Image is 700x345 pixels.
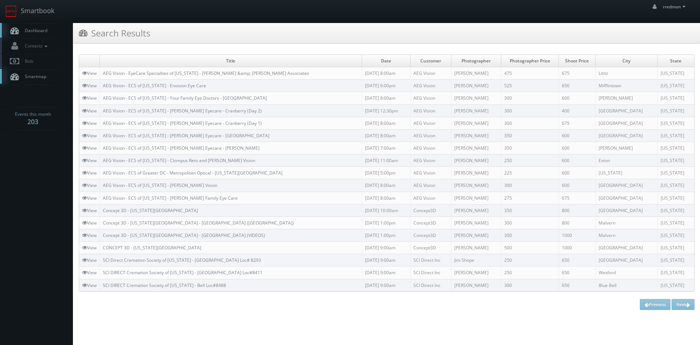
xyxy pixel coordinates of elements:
td: Malvern [595,229,657,241]
td: [US_STATE] [657,192,694,204]
td: Concept3D [410,216,451,229]
td: 300 [501,216,559,229]
td: [GEOGRAPHIC_DATA] [595,192,657,204]
td: Customer [410,55,451,67]
td: [PERSON_NAME] [451,192,501,204]
td: [DATE] 10:00am [362,204,410,216]
a: View [82,157,97,164]
a: SCI DIRECT Cremation Society of [US_STATE] - Bell Loc#8488 [103,282,226,288]
a: View [82,83,97,89]
td: [GEOGRAPHIC_DATA] [595,117,657,129]
a: View [82,95,97,101]
td: [PERSON_NAME] [595,142,657,154]
a: View [82,207,97,214]
td: [PERSON_NAME] [451,216,501,229]
td: [US_STATE] [657,92,694,104]
a: SCI Direct Cremation Society of [US_STATE] - [GEOGRAPHIC_DATA] Loc# 8293 [103,257,261,263]
a: AEG Vision - EyeCare Specialties of [US_STATE] - [PERSON_NAME] &amp; [PERSON_NAME] Associates [103,70,309,76]
td: 350 [501,204,559,216]
td: AEG Vision [410,179,451,192]
a: AEG Vision - ECS of [US_STATE] - [PERSON_NAME] Vision [103,182,217,188]
a: AEG Vision - ECS of Greater DC - Metropolitan Optical - [US_STATE][GEOGRAPHIC_DATA] [103,170,283,176]
td: 250 [501,254,559,267]
td: [DATE] 8:00am [362,67,410,80]
td: AEG Vision [410,117,451,129]
a: View [82,70,97,76]
td: 300 [501,229,559,241]
td: [PERSON_NAME] [451,167,501,179]
td: [US_STATE] [657,67,694,80]
td: 250 [501,267,559,279]
td: 300 [501,279,559,291]
td: [US_STATE] [657,279,694,291]
td: Shoot Price [559,55,595,67]
td: 800 [559,204,595,216]
td: [GEOGRAPHIC_DATA] [595,179,657,192]
td: 600 [559,129,595,142]
td: AEG Vision [410,104,451,117]
td: [US_STATE] [657,129,694,142]
td: 300 [501,92,559,104]
td: 275 [501,192,559,204]
td: 250 [501,154,559,167]
td: 400 [559,104,595,117]
td: Malvern [595,216,657,229]
td: [DATE] 8:00am [362,179,410,192]
a: View [82,269,97,276]
td: 350 [501,129,559,142]
td: SCI Direct Inc [410,279,451,291]
td: 650 [559,279,595,291]
td: 675 [559,67,595,80]
a: View [82,182,97,188]
td: Mifflintown [595,80,657,92]
td: 350 [501,142,559,154]
td: SCI Direct Inc [410,267,451,279]
td: Title [100,55,362,67]
td: [PERSON_NAME] [451,117,501,129]
td: [DATE] 9:00am [362,254,410,267]
td: 600 [559,92,595,104]
a: Concept 3D - [US_STATE][GEOGRAPHIC_DATA] - [GEOGRAPHIC_DATA] ([GEOGRAPHIC_DATA]) [103,220,294,226]
td: [PERSON_NAME] [451,142,501,154]
td: [US_STATE] [657,142,694,154]
td: [DATE] 9:00am [362,242,410,254]
td: [US_STATE] [657,80,694,92]
td: [DATE] 7:00am [362,142,410,154]
a: Concept 3D - [US_STATE][GEOGRAPHIC_DATA] [103,207,198,214]
td: [DATE] 8:00am [362,129,410,142]
td: [DATE] 9:00am [362,279,410,291]
td: [DATE] 11:00am [362,154,410,167]
td: 300 [501,104,559,117]
td: [PERSON_NAME] [451,204,501,216]
td: 1000 [559,229,595,241]
a: AEG Vision - ECS of [US_STATE] - Envision Eye Care [103,83,206,89]
td: [DATE] 8:00am [362,117,410,129]
td: [PERSON_NAME] [451,154,501,167]
td: 500 [501,242,559,254]
td: Photographer Price [501,55,559,67]
td: State [657,55,694,67]
td: [PERSON_NAME] [451,179,501,192]
a: View [82,108,97,114]
td: [US_STATE] [657,254,694,267]
a: AEG Vision - ECS of [US_STATE] - Clompus Reto and [PERSON_NAME] Vision [103,157,255,164]
h3: Search Results [79,27,150,39]
td: 600 [559,154,595,167]
td: [PERSON_NAME] [451,80,501,92]
td: Photographer [451,55,501,67]
td: [PERSON_NAME] [451,92,501,104]
td: [GEOGRAPHIC_DATA] [595,104,657,117]
a: View [82,145,97,151]
img: smartbook-logo.png [5,5,17,17]
a: AEG Vision - ECS of [US_STATE] - [PERSON_NAME] Family Eye Care [103,195,238,201]
td: [PERSON_NAME] [451,104,501,117]
td: AEG Vision [410,80,451,92]
td: AEG Vision [410,129,451,142]
td: 600 [559,179,595,192]
td: [DATE] 6:00pm [362,80,410,92]
a: CONCEPT 3D - [US_STATE][GEOGRAPHIC_DATA] [103,245,201,251]
td: [US_STATE] [657,167,694,179]
td: Date [362,55,410,67]
a: View [82,282,97,288]
td: [PERSON_NAME] [595,92,657,104]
